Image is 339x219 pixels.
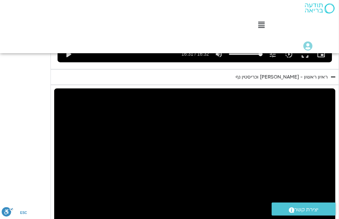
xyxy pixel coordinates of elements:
a: יצירת קשר [272,202,336,216]
span: יצירת קשר [295,205,319,214]
div: ראיון ראשון - [PERSON_NAME] וכריסטין נף [236,73,328,81]
img: תודעה בריאה [305,3,335,13]
summary: ראיון ראשון - [PERSON_NAME] וכריסטין נף [50,69,339,85]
